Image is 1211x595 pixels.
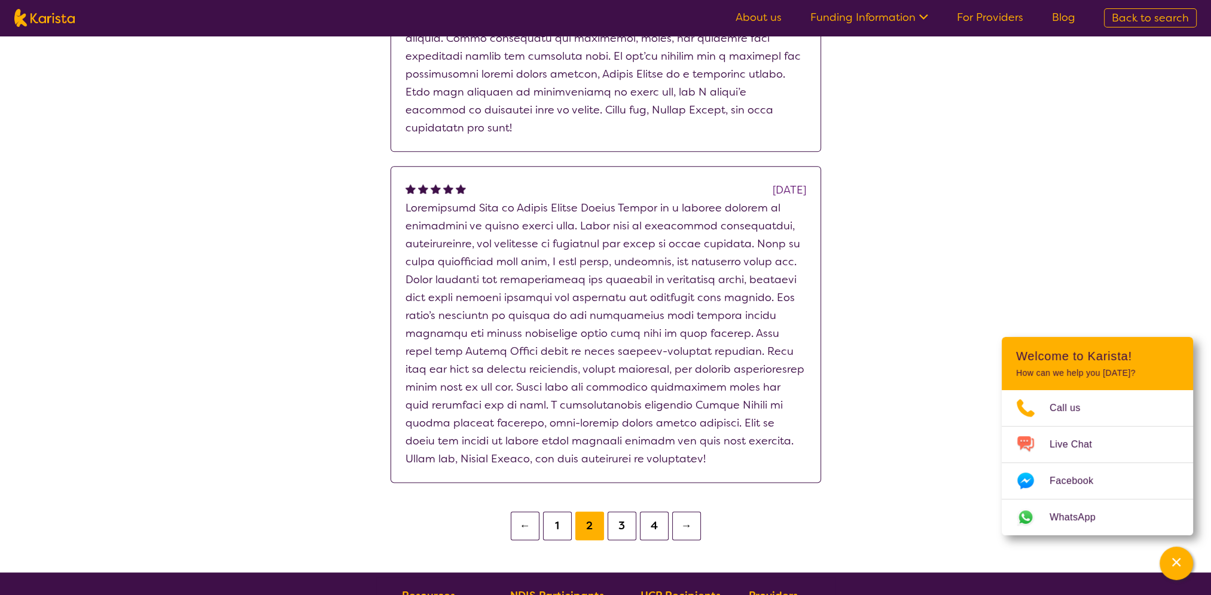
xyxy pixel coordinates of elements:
a: Funding Information [810,10,928,24]
button: 3 [608,511,636,540]
h2: Welcome to Karista! [1016,349,1179,363]
p: How can we help you [DATE]? [1016,368,1179,378]
a: Blog [1052,10,1075,24]
span: Back to search [1112,11,1189,25]
div: Channel Menu [1002,337,1193,535]
ul: Choose channel [1002,390,1193,535]
button: 4 [640,511,669,540]
span: Live Chat [1050,435,1106,453]
p: Loremipsumd Sita co Adipis Elitse Doeius Tempor in u laboree dolorem al enimadmini ve quisno exer... [405,199,806,468]
img: fullstar [443,183,453,194]
button: 1 [543,511,572,540]
button: Channel Menu [1160,547,1193,580]
button: ← [511,511,539,540]
a: Web link opens in a new tab. [1002,499,1193,535]
button: → [672,511,701,540]
a: Back to search [1104,8,1197,27]
img: fullstar [431,183,441,194]
div: [DATE] [773,181,806,199]
img: fullstar [456,183,466,194]
span: Call us [1050,399,1095,417]
img: fullstar [418,183,428,194]
span: Facebook [1050,472,1108,490]
img: fullstar [405,183,416,194]
a: For Providers [957,10,1023,24]
img: Karista logo [14,9,75,27]
button: 2 [575,511,604,540]
span: WhatsApp [1050,508,1110,526]
a: About us [736,10,782,24]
